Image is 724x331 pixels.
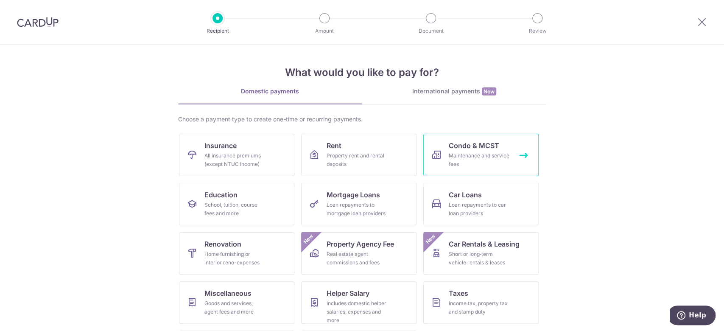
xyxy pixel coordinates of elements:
[449,299,510,316] div: Income tax, property tax and stamp duty
[423,232,437,246] span: New
[179,134,294,176] a: InsuranceAll insurance premiums (except NTUC Income)
[293,27,356,35] p: Amount
[449,151,510,168] div: Maintenance and service fees
[301,232,315,246] span: New
[506,27,569,35] p: Review
[449,201,510,218] div: Loan repayments to car loan providers
[19,6,36,14] span: Help
[204,190,238,200] span: Education
[482,87,496,95] span: New
[449,288,468,298] span: Taxes
[301,281,417,324] a: Helper SalaryIncludes domestic helper salaries, expenses and more
[301,183,417,225] a: Mortgage LoansLoan repayments to mortgage loan providers
[178,65,546,80] h4: What would you like to pay for?
[423,134,539,176] a: Condo & MCSTMaintenance and service fees
[362,87,546,96] div: International payments
[423,232,539,275] a: Car Rentals & LeasingShort or long‑term vehicle rentals & leasesNew
[186,27,249,35] p: Recipient
[301,134,417,176] a: RentProperty rent and rental deposits
[179,232,294,275] a: RenovationHome furnishing or interior reno-expenses
[204,239,241,249] span: Renovation
[449,190,482,200] span: Car Loans
[204,250,266,267] div: Home furnishing or interior reno-expenses
[449,239,520,249] span: Car Rentals & Leasing
[178,87,362,95] div: Domestic payments
[327,140,341,151] span: Rent
[449,140,499,151] span: Condo & MCST
[204,151,266,168] div: All insurance premiums (except NTUC Income)
[423,281,539,324] a: TaxesIncome tax, property tax and stamp duty
[179,281,294,324] a: MiscellaneousGoods and services, agent fees and more
[204,299,266,316] div: Goods and services, agent fees and more
[327,239,394,249] span: Property Agency Fee
[327,190,380,200] span: Mortgage Loans
[423,183,539,225] a: Car LoansLoan repayments to car loan providers
[204,140,237,151] span: Insurance
[327,151,388,168] div: Property rent and rental deposits
[327,299,388,325] div: Includes domestic helper salaries, expenses and more
[301,232,417,275] a: Property Agency FeeReal estate agent commissions and feesNew
[400,27,462,35] p: Document
[179,183,294,225] a: EducationSchool, tuition, course fees and more
[670,306,716,327] iframe: Opens a widget where you can find more information
[327,288,369,298] span: Helper Salary
[327,201,388,218] div: Loan repayments to mortgage loan providers
[327,250,388,267] div: Real estate agent commissions and fees
[449,250,510,267] div: Short or long‑term vehicle rentals & leases
[178,115,546,123] div: Choose a payment type to create one-time or recurring payments.
[17,17,59,27] img: CardUp
[204,201,266,218] div: School, tuition, course fees and more
[204,288,252,298] span: Miscellaneous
